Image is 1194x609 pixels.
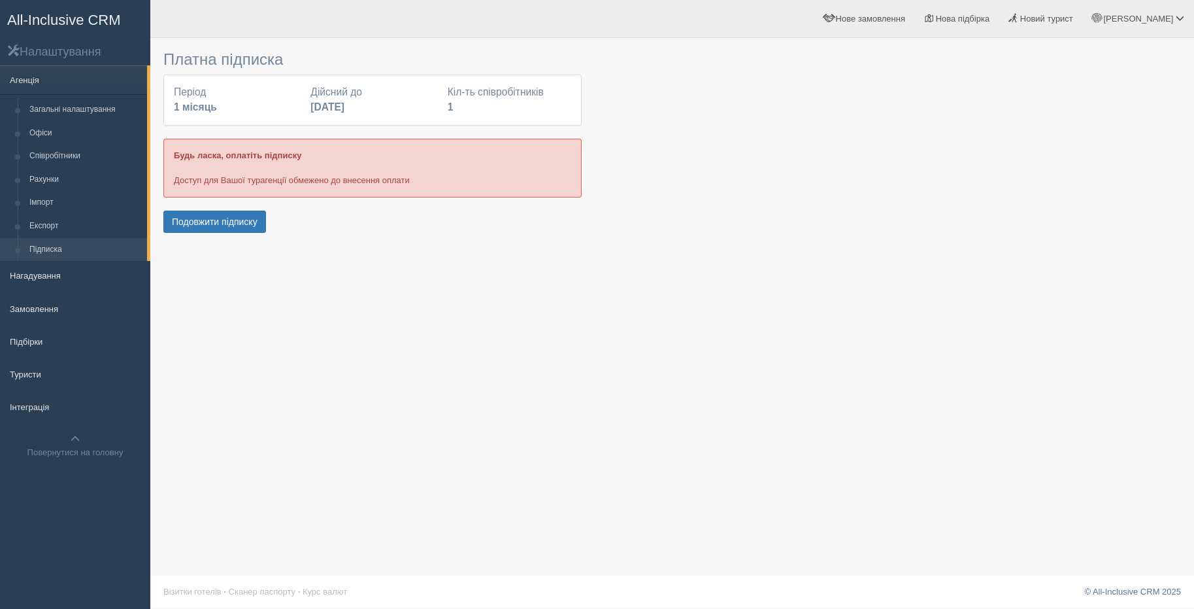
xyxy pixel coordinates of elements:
[24,98,147,122] a: Загальні налаштування
[7,12,121,28] span: All-Inclusive CRM
[163,211,266,233] button: Подовжити підписку
[304,85,440,115] div: Дійсний до
[24,191,147,215] a: Імпорт
[174,150,301,160] b: Будь ласка, оплатіть підписку
[298,587,301,597] span: ·
[24,168,147,192] a: Рахунки
[163,139,582,197] div: Доступ для Вашої турагенції обмежено до внесення оплати
[167,85,304,115] div: Період
[936,14,990,24] span: Нова підбірка
[1,1,150,37] a: All-Inclusive CRM
[836,14,905,24] span: Нове замовлення
[163,587,222,597] a: Візитки готелів
[441,85,578,115] div: Кіл-ть співробітників
[24,145,147,168] a: Співробітники
[24,122,147,145] a: Офіси
[448,101,454,113] b: 1
[24,215,147,238] a: Експорт
[163,51,582,68] h3: Платна підписка
[24,238,147,262] a: Підписка
[303,587,347,597] a: Курс валют
[1020,14,1073,24] span: Новий турист
[1103,14,1173,24] span: [PERSON_NAME]
[310,101,344,113] b: [DATE]
[224,587,226,597] span: ·
[174,101,217,113] b: 1 місяць
[229,587,295,597] a: Сканер паспорту
[1084,587,1181,597] a: © All-Inclusive CRM 2025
